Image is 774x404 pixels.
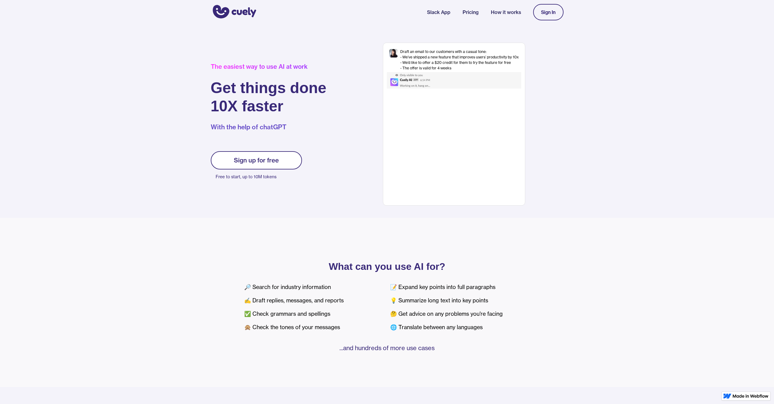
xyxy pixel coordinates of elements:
div: The easiest way to use AI at work [211,63,327,70]
p: With the help of chatGPT [211,123,327,132]
a: Pricing [463,9,479,16]
img: Made in Webflow [733,394,769,398]
div: Sign up for free [234,157,279,164]
p: Free to start, up to 10M tokens [216,172,302,181]
a: How it works [491,9,521,16]
p: What can you use AI for? [244,262,530,271]
a: Sign In [533,4,564,20]
div: Sign In [541,9,556,15]
div: 📝 Expand key points into full paragraphs 💡 Summarize long text into key points 🤔 Get advice on an... [390,280,530,334]
div: 🔎 Search for industry information ✍️ Draft replies, messages, and reports ✅ Check grammars and sp... [244,280,384,334]
h1: Get things done 10X faster [211,79,327,115]
a: Slack App [427,9,450,16]
p: ...and hundreds of more use cases [244,344,530,352]
a: Sign up for free [211,151,302,169]
a: home [211,1,256,23]
div: Draft an email to our customers with a casual tone: - We’ve shipped a new feature that improves u... [400,49,519,71]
